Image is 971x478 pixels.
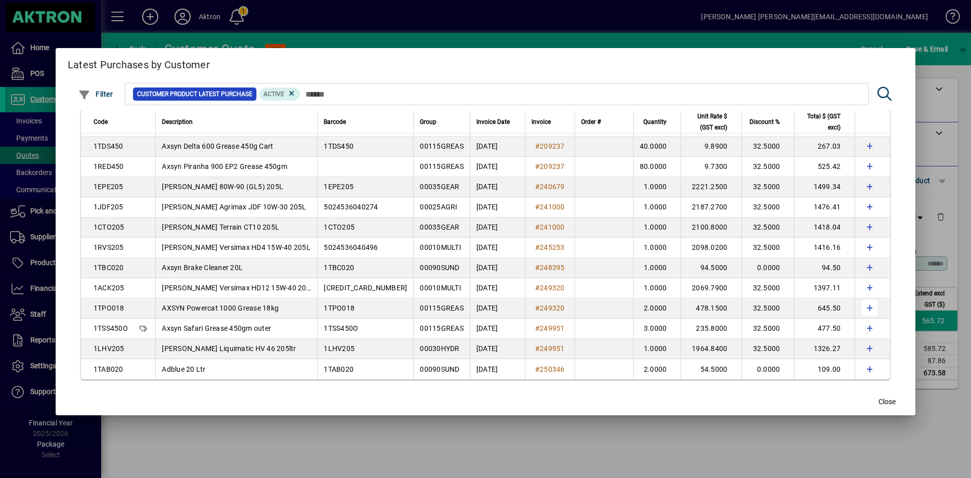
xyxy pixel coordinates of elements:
span: Invoice [532,116,551,127]
span: 209237 [540,162,565,170]
td: 32.5000 [741,238,794,258]
span: 5024536040496 [324,243,378,251]
span: 249951 [540,344,565,353]
span: 00090SUND [420,264,459,272]
a: #245253 [532,242,568,253]
a: #209237 [532,141,568,152]
span: [PERSON_NAME] Versimax HD12 15W-40 205L [162,284,315,292]
span: 00090SUND [420,365,459,373]
span: 1TAB020 [324,365,354,373]
td: [DATE] [470,278,525,298]
td: 32.5000 [741,157,794,177]
span: 00025AGRI [420,203,457,211]
span: Invoice Date [476,116,510,127]
span: 1LHV205 [324,344,355,353]
td: 40.0000 [633,137,681,157]
td: 478.1500 [681,298,741,319]
td: 32.5000 [741,339,794,359]
td: [DATE] [470,238,525,258]
a: #248395 [532,262,568,273]
div: Discount % [748,116,789,127]
span: AXSYN Powercat 1000 Grease 18kg [162,304,279,312]
td: 54.5000 [681,359,741,379]
span: 1CTO205 [94,223,124,231]
span: Customer Product Latest Purchase [137,89,252,99]
td: 1416.16 [794,238,855,258]
div: Group [420,116,464,127]
span: 1TBC020 [324,264,354,272]
div: Barcode [324,116,407,127]
td: 1.0000 [633,339,681,359]
a: #249320 [532,282,568,293]
span: 1TBC020 [94,264,124,272]
span: 1TDS450 [94,142,123,150]
span: 1TSS450O [324,324,358,332]
td: 2.0000 [633,298,681,319]
a: #241000 [532,222,568,233]
td: [DATE] [470,258,525,278]
td: 32.5000 [741,278,794,298]
td: [DATE] [470,177,525,197]
span: 1LHV205 [94,344,124,353]
td: [DATE] [470,157,525,177]
td: 32.5000 [741,137,794,157]
td: 2.0000 [633,359,681,379]
span: 00115GREAS [420,162,464,170]
span: 1TDS450 [324,142,354,150]
span: [PERSON_NAME] Versimax HD4 15W-40 205L [162,243,311,251]
span: 00030HYDR [420,344,459,353]
td: 2221.2500 [681,177,741,197]
span: # [535,142,540,150]
span: Order # [581,116,601,127]
td: [DATE] [470,298,525,319]
span: Unit Rate $ (GST excl) [687,111,727,133]
span: 1ACK205 [94,284,124,292]
td: 1.0000 [633,177,681,197]
td: [DATE] [470,359,525,379]
span: # [535,183,540,191]
td: 235.8000 [681,319,741,339]
span: # [535,284,540,292]
span: [PERSON_NAME] Agrimax JDF 10W-30 205L [162,203,306,211]
td: 2187.2700 [681,197,741,218]
a: #249951 [532,343,568,354]
span: 250346 [540,365,565,373]
span: 1TAB020 [94,365,123,373]
td: 0.0000 [741,359,794,379]
span: [PERSON_NAME] 80W-90 (GL5) 205L [162,183,283,191]
td: 9.8900 [681,137,741,157]
span: # [535,344,540,353]
td: 1499.34 [794,177,855,197]
button: Filter [76,85,116,103]
td: 109.00 [794,359,855,379]
span: Discount % [749,116,780,127]
td: 477.50 [794,319,855,339]
span: 249320 [540,304,565,312]
td: 94.5000 [681,258,741,278]
span: [CREDIT_CARD_NUMBER] [324,284,407,292]
td: 1.0000 [633,197,681,218]
span: 1TPO018 [94,304,124,312]
span: 1EPE205 [324,183,354,191]
span: Total $ (GST excl) [801,111,841,133]
span: # [535,365,540,373]
span: # [535,162,540,170]
div: Total $ (GST excl) [801,111,850,133]
span: Group [420,116,436,127]
a: #249951 [532,323,568,334]
span: # [535,324,540,332]
span: 00010MULTI [420,284,461,292]
td: [DATE] [470,197,525,218]
span: 00115GREAS [420,142,464,150]
div: Order # [581,116,627,127]
button: Close [871,393,903,411]
span: 00010MULTI [420,243,461,251]
span: 209237 [540,142,565,150]
td: [DATE] [470,319,525,339]
span: Code [94,116,108,127]
td: 267.03 [794,137,855,157]
td: 9.7300 [681,157,741,177]
td: 1418.04 [794,218,855,238]
span: 1TPO018 [324,304,355,312]
td: 32.5000 [741,298,794,319]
